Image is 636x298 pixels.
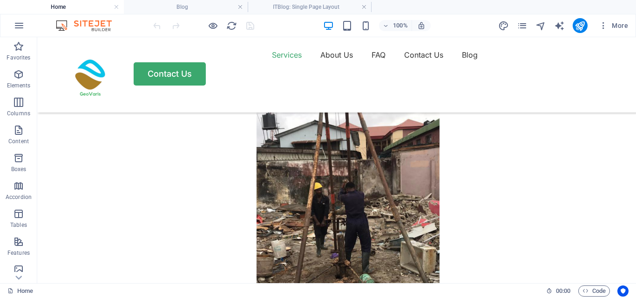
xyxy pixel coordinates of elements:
[599,21,628,30] span: More
[7,285,33,297] a: Click to cancel selection. Double-click to open Pages
[7,249,30,257] p: Features
[6,193,32,201] p: Accordion
[595,18,632,33] button: More
[124,2,248,12] h4: Blog
[578,285,610,297] button: Code
[546,285,571,297] h6: Session time
[10,221,27,229] p: Tables
[562,287,564,294] span: :
[37,37,636,283] iframe: To enrich screen reader interactions, please activate Accessibility in Grammarly extension settings
[11,166,27,173] p: Boxes
[7,110,30,117] p: Columns
[248,2,372,12] h4: ITBlog: Single Page Layout
[7,54,30,61] p: Favorites
[556,285,570,297] span: 00 00
[8,138,29,145] p: Content
[617,285,629,297] button: Usercentrics
[582,285,606,297] span: Code
[7,82,31,89] p: Elements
